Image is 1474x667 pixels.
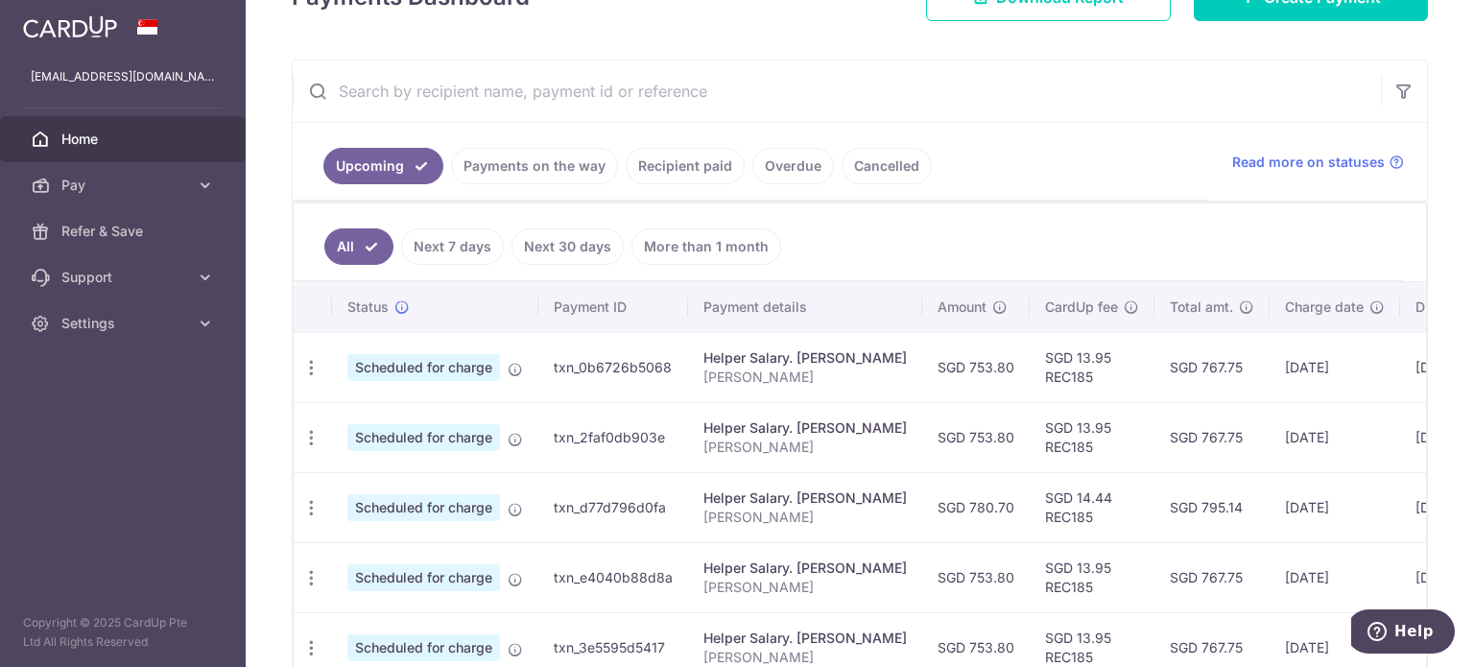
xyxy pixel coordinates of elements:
[1030,402,1154,472] td: SGD 13.95 REC185
[347,494,500,521] span: Scheduled for charge
[703,648,907,667] p: [PERSON_NAME]
[703,368,907,387] p: [PERSON_NAME]
[1270,472,1400,542] td: [DATE]
[922,332,1030,402] td: SGD 753.80
[922,542,1030,612] td: SGD 753.80
[324,228,393,265] a: All
[451,148,618,184] a: Payments on the way
[538,402,688,472] td: txn_2faf0db903e
[511,228,624,265] a: Next 30 days
[703,438,907,457] p: [PERSON_NAME]
[1285,298,1364,317] span: Charge date
[922,472,1030,542] td: SGD 780.70
[347,354,500,381] span: Scheduled for charge
[1030,472,1154,542] td: SGD 14.44 REC185
[1270,402,1400,472] td: [DATE]
[347,634,500,661] span: Scheduled for charge
[1170,298,1233,317] span: Total amt.
[1415,298,1473,317] span: Due date
[688,282,922,332] th: Payment details
[61,314,188,333] span: Settings
[1351,609,1455,657] iframe: Opens a widget where you can find more information
[347,298,389,317] span: Status
[1045,298,1118,317] span: CardUp fee
[31,67,215,86] p: [EMAIL_ADDRESS][DOMAIN_NAME]
[752,148,834,184] a: Overdue
[293,60,1381,122] input: Search by recipient name, payment id or reference
[626,148,745,184] a: Recipient paid
[938,298,987,317] span: Amount
[323,148,443,184] a: Upcoming
[1154,542,1270,612] td: SGD 767.75
[1232,153,1404,172] a: Read more on statuses
[703,418,907,438] div: Helper Salary. [PERSON_NAME]
[703,629,907,648] div: Helper Salary. [PERSON_NAME]
[703,348,907,368] div: Helper Salary. [PERSON_NAME]
[922,402,1030,472] td: SGD 753.80
[1232,153,1385,172] span: Read more on statuses
[631,228,781,265] a: More than 1 month
[703,488,907,508] div: Helper Salary. [PERSON_NAME]
[23,15,117,38] img: CardUp
[61,268,188,287] span: Support
[703,559,907,578] div: Helper Salary. [PERSON_NAME]
[538,282,688,332] th: Payment ID
[1270,542,1400,612] td: [DATE]
[61,222,188,241] span: Refer & Save
[347,424,500,451] span: Scheduled for charge
[703,578,907,597] p: [PERSON_NAME]
[1030,332,1154,402] td: SGD 13.95 REC185
[703,508,907,527] p: [PERSON_NAME]
[347,564,500,591] span: Scheduled for charge
[401,228,504,265] a: Next 7 days
[1270,332,1400,402] td: [DATE]
[842,148,932,184] a: Cancelled
[538,332,688,402] td: txn_0b6726b5068
[1154,472,1270,542] td: SGD 795.14
[1154,402,1270,472] td: SGD 767.75
[1030,542,1154,612] td: SGD 13.95 REC185
[61,176,188,195] span: Pay
[61,130,188,149] span: Home
[538,542,688,612] td: txn_e4040b88d8a
[1154,332,1270,402] td: SGD 767.75
[538,472,688,542] td: txn_d77d796d0fa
